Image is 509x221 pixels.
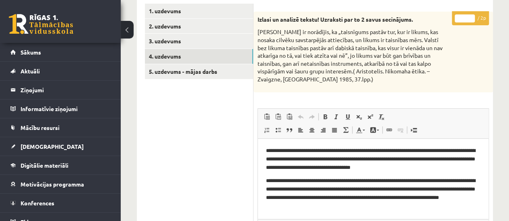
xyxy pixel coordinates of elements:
a: Mācību resursi [10,118,111,137]
a: Treknraksts (vadīšanas taustiņš+B) [319,112,331,122]
p: [PERSON_NAME] ir norādījis, ka „taisnīgums pastāv tur, kur ir likums, kas nosaka cilvēku savstarp... [258,28,449,83]
a: Pasvītrojums (vadīšanas taustiņš+U) [342,112,353,122]
a: Ziņojumi [10,81,111,99]
a: 2. uzdevums [145,19,253,34]
legend: Ziņojumi [21,81,111,99]
a: 5. uzdevums - mājas darbs [145,64,253,79]
a: Teksta krāsa [353,125,367,135]
a: Digitālie materiāli [10,156,111,174]
a: Izlīdzināt pa labi [317,125,329,135]
legend: Informatīvie ziņojumi [21,99,111,118]
a: Slīpraksts (vadīšanas taustiņš+I) [331,112,342,122]
span: Aktuāli [21,67,40,75]
a: Atkārtot (vadīšanas taustiņš+Y) [306,112,317,122]
a: Centrēti [306,125,317,135]
a: Ievietot no Worda [284,112,295,122]
a: Saite (vadīšanas taustiņš+K) [383,125,395,135]
a: Izlīdzināt pa kreisi [295,125,306,135]
a: Rīgas 1. Tālmācības vidusskola [9,14,73,34]
a: 1. uzdevums [145,4,253,18]
span: Digitālie materiāli [21,162,68,169]
span: [DEMOGRAPHIC_DATA] [21,143,84,150]
a: [DEMOGRAPHIC_DATA] [10,137,111,156]
a: Apakšraksts [353,112,365,122]
strong: Izlasi un analizē tekstu! Uzraksti par to 2 savus secinājums. [258,16,413,23]
a: Augšraksts [365,112,376,122]
a: Ievietot/noņemt numurētu sarakstu [261,125,272,135]
a: Noņemt stilus [376,112,387,122]
a: Aktuāli [10,62,111,80]
a: Ievietot kā vienkāršu tekstu (vadīšanas taustiņš+pārslēgšanas taustiņš+V) [272,112,284,122]
a: Ievietot/noņemt sarakstu ar aizzīmēm [272,125,284,135]
a: Motivācijas programma [10,175,111,193]
a: Atcelt (vadīšanas taustiņš+Z) [295,112,306,122]
span: Sākums [21,49,41,56]
p: / 2p [452,11,489,25]
span: Konferences [21,199,54,207]
a: Izlīdzināt malas [329,125,340,135]
a: Bloka citāts [284,125,295,135]
a: Fona krāsa [367,125,381,135]
a: Math [340,125,351,135]
span: Mācību resursi [21,124,60,131]
a: Informatīvie ziņojumi [10,99,111,118]
a: Atsaistīt [395,125,406,135]
a: 3. uzdevums [145,34,253,49]
a: Konferences [10,194,111,212]
iframe: Bagātinātā teksta redaktors, wiswyg-editor-user-answer-47433914726660 [258,139,488,219]
a: Ielīmēt (vadīšanas taustiņš+V) [261,112,272,122]
a: Ievietot lapas pārtraukumu drukai [408,125,419,135]
span: Motivācijas programma [21,180,84,188]
a: Sākums [10,43,111,61]
a: 4. uzdevums [145,49,253,64]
